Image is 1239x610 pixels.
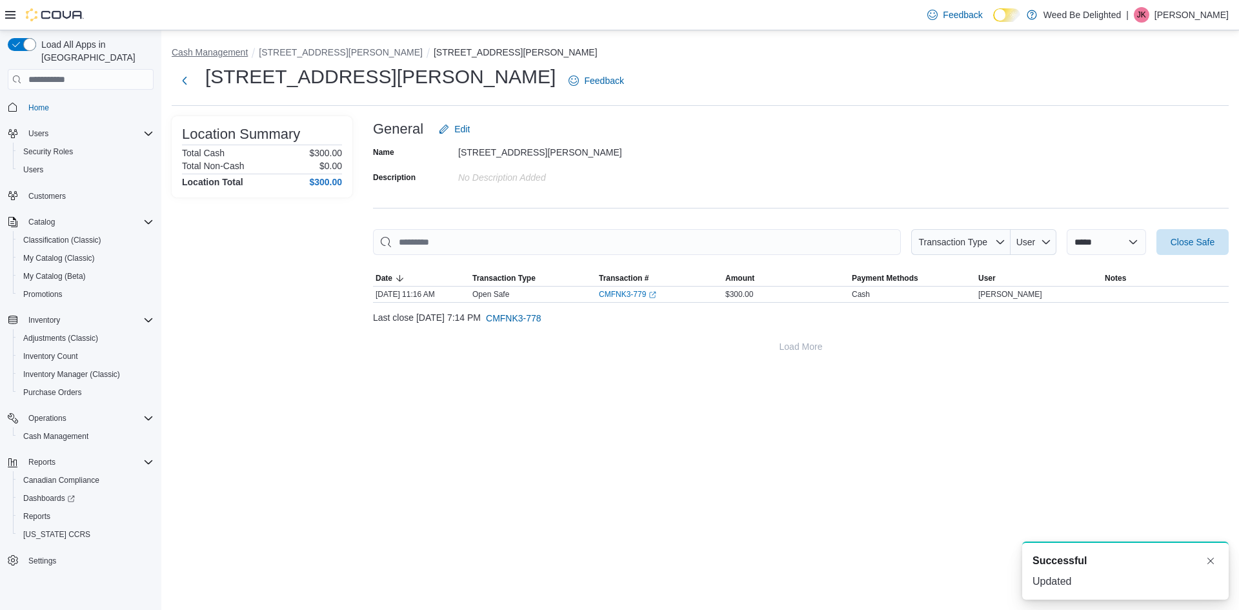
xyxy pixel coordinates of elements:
svg: External link [649,291,656,299]
button: User [976,270,1102,286]
button: Users [23,126,54,141]
span: Promotions [18,287,154,302]
a: Inventory Count [18,349,83,364]
a: Canadian Compliance [18,473,105,488]
span: Inventory Manager (Classic) [23,369,120,380]
a: Feedback [922,2,987,28]
h4: Location Total [182,177,243,187]
button: Catalog [3,213,159,231]
a: My Catalog (Classic) [18,250,100,266]
button: Customers [3,187,159,205]
div: [DATE] 11:16 AM [373,287,470,302]
div: Notification [1032,553,1218,569]
a: Purchase Orders [18,385,87,400]
button: Purchase Orders [13,383,159,402]
div: [STREET_ADDRESS][PERSON_NAME] [458,142,631,158]
a: Users [18,162,48,178]
span: Purchase Orders [18,385,154,400]
button: Reports [13,507,159,525]
nav: An example of EuiBreadcrumbs [172,46,1229,61]
h4: $300.00 [309,177,342,187]
span: Feedback [584,74,623,87]
a: Customers [23,188,71,204]
span: Transaction # [599,273,649,283]
button: Transaction # [596,270,723,286]
span: Inventory Count [18,349,154,364]
span: Users [23,165,43,175]
span: Operations [28,413,66,423]
button: Inventory [23,312,65,328]
a: Promotions [18,287,68,302]
input: Dark Mode [993,8,1020,22]
a: Feedback [563,68,629,94]
button: Transaction Type [470,270,596,286]
button: Amount [723,270,849,286]
span: $300.00 [725,289,753,300]
span: Security Roles [23,147,73,157]
span: Customers [28,191,66,201]
span: Edit [454,123,470,136]
button: My Catalog (Classic) [13,249,159,267]
h6: Total Cash [182,148,225,158]
span: Classification (Classic) [18,232,154,248]
h3: Location Summary [182,127,300,142]
a: Reports [18,509,55,524]
button: Security Roles [13,143,159,161]
span: Amount [725,273,754,283]
span: Reports [18,509,154,524]
p: Open Safe [472,289,509,300]
span: Catalog [28,217,55,227]
span: Settings [23,553,154,569]
span: Load All Apps in [GEOGRAPHIC_DATA] [36,38,154,64]
a: Security Roles [18,144,78,159]
span: Transaction Type [918,237,987,247]
h6: Total Non-Cash [182,161,245,171]
div: Last close [DATE] 7:14 PM [373,305,1229,331]
button: Cash Management [172,47,248,57]
button: [STREET_ADDRESS][PERSON_NAME] [259,47,423,57]
button: Notes [1102,270,1229,286]
span: Users [18,162,154,178]
a: CMFNK3-779External link [599,289,656,300]
span: Notes [1105,273,1126,283]
span: My Catalog (Beta) [23,271,86,281]
p: [PERSON_NAME] [1154,7,1229,23]
button: CMFNK3-778 [481,305,547,331]
span: [PERSON_NAME] [978,289,1042,300]
h1: [STREET_ADDRESS][PERSON_NAME] [205,64,556,90]
button: [STREET_ADDRESS][PERSON_NAME] [434,47,598,57]
span: Payment Methods [852,273,918,283]
span: [US_STATE] CCRS [23,529,90,540]
span: Inventory Manager (Classic) [18,367,154,382]
button: Classification (Classic) [13,231,159,249]
button: Home [3,97,159,116]
a: [US_STATE] CCRS [18,527,96,542]
span: Date [376,273,392,283]
div: Updated [1032,574,1218,589]
button: Inventory Count [13,347,159,365]
button: Dismiss toast [1203,553,1218,569]
button: Cash Management [13,427,159,445]
label: Description [373,172,416,183]
span: Cash Management [23,431,88,442]
button: Users [3,125,159,143]
span: Dashboards [23,493,75,503]
button: User [1011,229,1056,255]
span: Canadian Compliance [18,473,154,488]
a: Cash Management [18,429,94,444]
span: Successful [1032,553,1087,569]
span: User [1016,237,1036,247]
p: $0.00 [319,161,342,171]
p: | [1126,7,1129,23]
span: Reports [23,454,154,470]
button: Inventory [3,311,159,329]
span: Washington CCRS [18,527,154,542]
img: Cova [26,8,84,21]
span: Transaction Type [472,273,536,283]
span: Inventory [28,315,60,325]
button: Canadian Compliance [13,471,159,489]
p: Weed Be Delighted [1043,7,1121,23]
span: Operations [23,411,154,426]
span: Home [28,103,49,113]
span: Home [23,99,154,115]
